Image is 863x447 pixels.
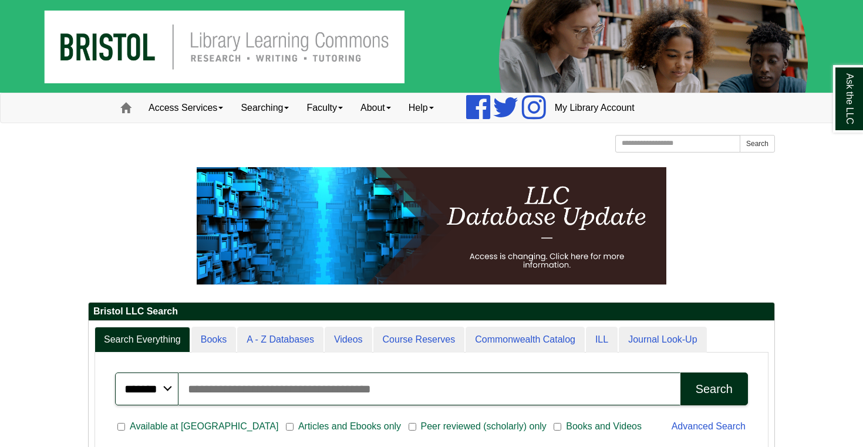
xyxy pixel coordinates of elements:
[561,419,646,434] span: Books and Videos
[191,327,236,353] a: Books
[466,327,585,353] a: Commonwealth Catalog
[740,135,775,153] button: Search
[286,422,294,432] input: Articles and Ebooks only
[400,93,443,123] a: Help
[586,327,618,353] a: ILL
[546,93,643,123] a: My Library Account
[409,422,416,432] input: Peer reviewed (scholarly) only
[352,93,400,123] a: About
[117,422,125,432] input: Available at [GEOGRAPHIC_DATA]
[237,327,323,353] a: A - Z Databases
[89,303,774,321] h2: Bristol LLC Search
[672,421,746,431] a: Advanced Search
[554,422,561,432] input: Books and Videos
[373,327,465,353] a: Course Reserves
[294,419,406,434] span: Articles and Ebooks only
[95,327,190,353] a: Search Everything
[325,327,372,353] a: Videos
[232,93,298,123] a: Searching
[680,372,748,405] button: Search
[619,327,706,353] a: Journal Look-Up
[140,93,232,123] a: Access Services
[298,93,352,123] a: Faculty
[416,419,551,434] span: Peer reviewed (scholarly) only
[125,419,283,434] span: Available at [GEOGRAPHIC_DATA]
[197,167,666,285] img: HTML tutorial
[696,382,733,396] div: Search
